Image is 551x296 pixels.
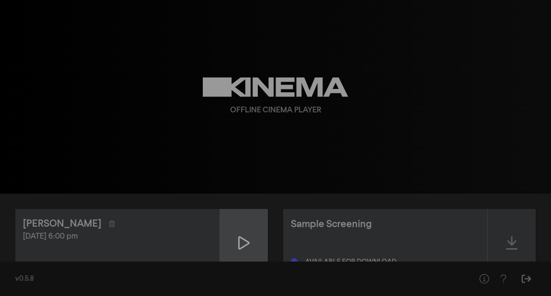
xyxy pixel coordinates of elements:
div: Sample Screening [291,217,372,231]
div: Offline Cinema Player [230,105,321,116]
div: v0.5.8 [15,274,455,284]
button: Help [494,269,513,288]
div: Available for download [305,259,397,265]
div: [DATE] 6:00 pm [23,231,212,242]
div: [PERSON_NAME] [23,217,101,231]
button: Help [474,269,494,288]
button: Sign Out [517,269,536,288]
